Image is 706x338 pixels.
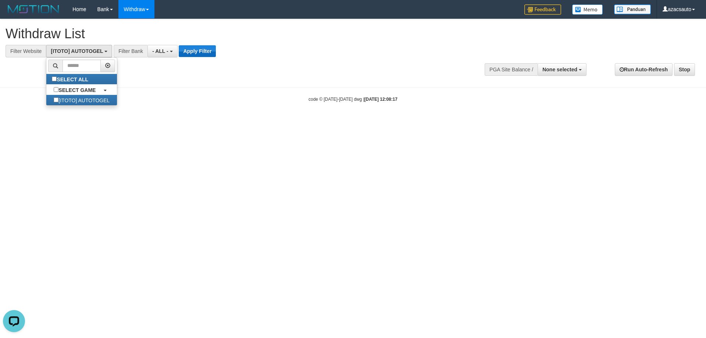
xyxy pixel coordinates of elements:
div: Filter Website [6,45,46,57]
input: [ITOTO] AUTOTOGEL [54,97,58,102]
strong: [DATE] 12:08:17 [364,97,397,102]
img: MOTION_logo.png [6,4,61,15]
b: SELECT GAME [58,87,96,93]
a: Run Auto-Refresh [615,63,673,76]
div: Filter Bank [114,45,147,57]
button: Open LiveChat chat widget [3,3,25,25]
label: [ITOTO] AUTOTOGEL [46,95,117,105]
img: panduan.png [614,4,651,14]
img: Button%20Memo.svg [572,4,603,15]
button: Apply Filter [179,45,216,57]
button: [ITOTO] AUTOTOGEL [46,45,112,57]
a: Stop [674,63,695,76]
img: Feedback.jpg [524,4,561,15]
span: [ITOTO] AUTOTOGEL [51,48,103,54]
small: code © [DATE]-[DATE] dwg | [309,97,397,102]
label: SELECT ALL [46,74,96,84]
button: None selected [538,63,586,76]
span: - ALL - [152,48,168,54]
h1: Withdraw List [6,26,463,41]
input: SELECT ALL [52,77,57,81]
input: SELECT GAME [54,87,58,92]
a: SELECT GAME [46,85,117,95]
span: None selected [542,67,577,72]
button: - ALL - [147,45,177,57]
div: PGA Site Balance / [485,63,538,76]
